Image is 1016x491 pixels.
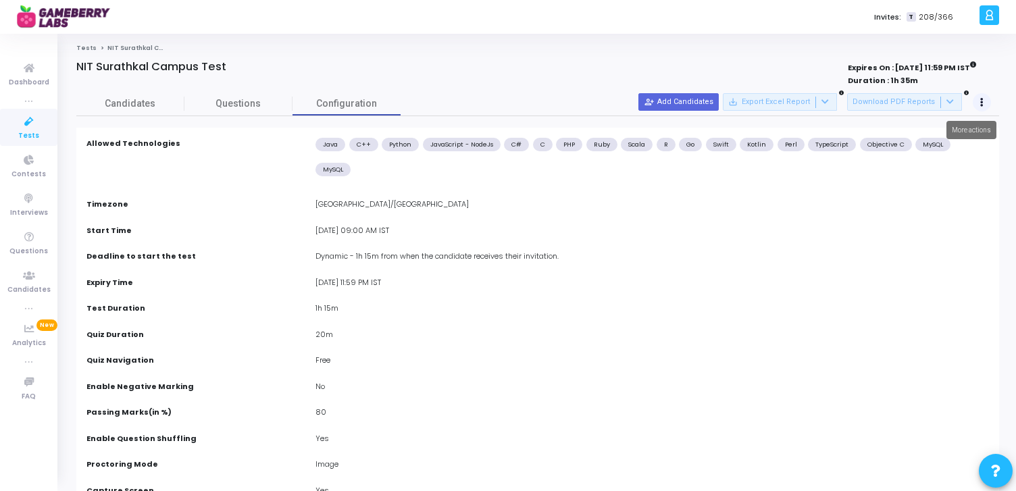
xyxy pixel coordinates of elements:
[728,97,738,107] mat-icon: save_alt
[309,225,996,240] div: [DATE] 09:00 AM IST
[657,138,676,151] div: R
[309,459,996,473] div: Image
[860,138,912,151] div: Objective C
[86,199,128,210] label: Timezone
[644,97,654,107] mat-icon: person_add_alt
[638,93,719,111] button: Add Candidates
[309,381,996,396] div: No
[86,459,158,470] label: Proctoring Mode
[309,277,996,292] div: [DATE] 11:59 PM IST
[706,138,736,151] div: Swift
[919,11,953,23] span: 208/366
[86,433,197,444] label: Enable Question Shuffling
[76,97,184,111] span: Candidates
[315,138,345,151] div: Java
[907,12,915,22] span: T
[778,138,805,151] div: Perl
[309,199,996,213] div: [GEOGRAPHIC_DATA]/[GEOGRAPHIC_DATA]
[848,59,977,74] strong: Expires On : [DATE] 11:59 PM IST
[556,138,582,151] div: PHP
[10,207,48,219] span: Interviews
[107,44,200,52] span: NIT Surathkal Campus Test
[17,3,118,30] img: logo
[533,138,553,151] div: C
[12,338,46,349] span: Analytics
[423,138,501,151] div: JavaScript - NodeJs
[76,44,999,53] nav: breadcrumb
[349,138,378,151] div: C++
[309,355,996,369] div: Free
[586,138,617,151] div: Ruby
[874,11,901,23] label: Invites:
[86,381,194,392] label: Enable Negative Marking
[86,225,132,236] label: Start Time
[86,329,144,340] label: Quiz Duration
[309,433,996,448] div: Yes
[847,93,962,111] button: Download PDF Reports
[315,163,351,176] div: MySQL
[309,329,996,344] div: 20m
[679,138,702,151] div: Go
[9,77,49,88] span: Dashboard
[18,130,39,142] span: Tests
[382,138,419,151] div: Python
[808,138,856,151] div: TypeScript
[86,251,196,262] label: Deadline to start the test
[86,303,145,314] label: Test Duration
[946,121,996,139] div: More actions
[915,138,950,151] div: MySQL
[86,277,133,288] label: Expiry Time
[309,303,996,317] div: 1h 15m
[723,93,837,111] button: Export Excel Report
[184,97,293,111] span: Questions
[9,246,48,257] span: Questions
[316,97,377,111] span: Configuration
[86,407,172,418] label: Passing Marks(in %)
[86,138,180,149] label: Allowed Technologies
[22,391,36,403] span: FAQ
[309,407,996,421] div: 80
[36,319,57,331] span: New
[504,138,529,151] div: C#
[11,169,46,180] span: Contests
[76,60,226,74] h4: NIT Surathkal Campus Test
[621,138,653,151] div: Scala
[86,355,154,366] label: Quiz Navigation
[7,284,51,296] span: Candidates
[740,138,773,151] div: Kotlin
[309,251,996,265] div: Dynamic - 1h 15m from when the candidate receives their invitation.
[848,75,918,86] strong: Duration : 1h 35m
[76,44,97,52] a: Tests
